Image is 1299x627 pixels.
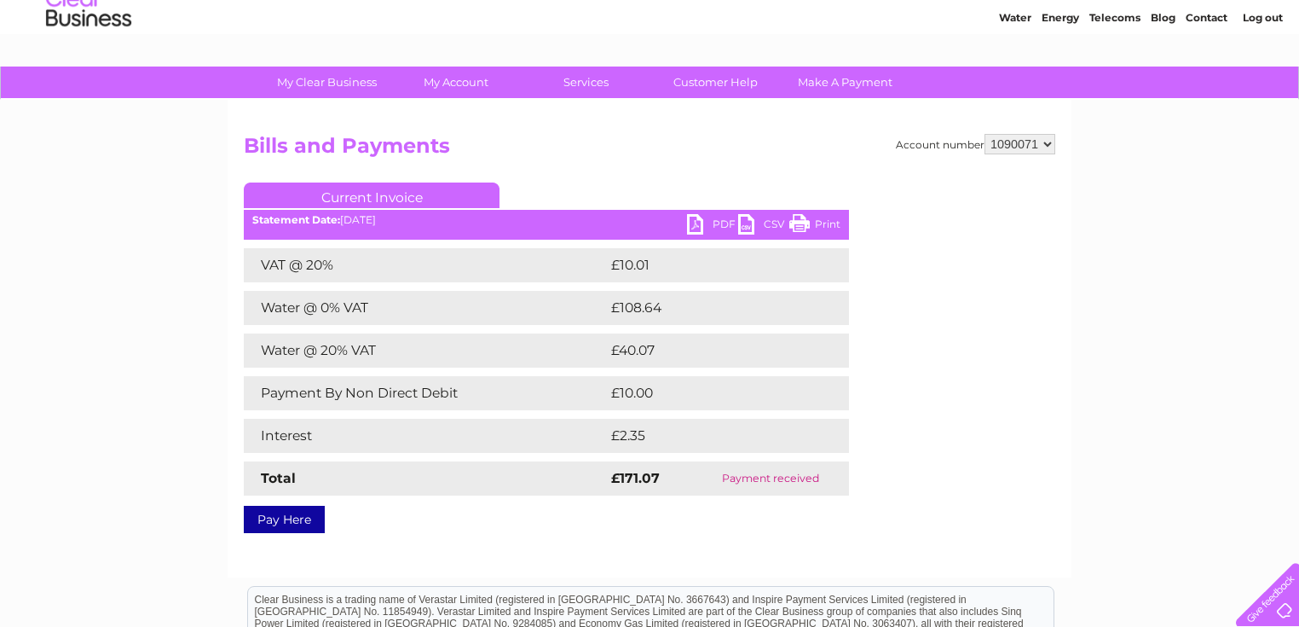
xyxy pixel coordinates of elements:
[252,213,340,226] b: Statement Date:
[896,134,1055,154] div: Account number
[978,9,1095,30] a: 0333 014 3131
[248,9,1054,83] div: Clear Business is a trading name of Verastar Limited (registered in [GEOGRAPHIC_DATA] No. 3667643...
[45,44,132,96] img: logo.png
[607,419,809,453] td: £2.35
[516,67,656,98] a: Services
[999,73,1031,85] a: Water
[1243,73,1283,85] a: Log out
[607,248,811,282] td: £10.01
[244,334,607,368] td: Water @ 20% VAT
[1089,73,1140,85] a: Telecoms
[607,334,815,368] td: £40.07
[738,214,789,239] a: CSV
[244,376,607,410] td: Payment By Non Direct Debit
[244,506,325,533] a: Pay Here
[244,134,1055,166] h2: Bills and Payments
[789,214,840,239] a: Print
[257,67,397,98] a: My Clear Business
[244,291,607,325] td: Water @ 0% VAT
[775,67,915,98] a: Make A Payment
[692,462,849,496] td: Payment received
[607,376,814,410] td: £10.00
[1186,73,1227,85] a: Contact
[244,214,849,226] div: [DATE]
[645,67,786,98] a: Customer Help
[244,248,607,282] td: VAT @ 20%
[386,67,527,98] a: My Account
[1151,73,1175,85] a: Blog
[1042,73,1079,85] a: Energy
[687,214,738,239] a: PDF
[244,419,607,453] td: Interest
[244,183,499,208] a: Current Invoice
[261,470,296,486] strong: Total
[607,291,818,325] td: £108.64
[611,470,660,486] strong: £171.07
